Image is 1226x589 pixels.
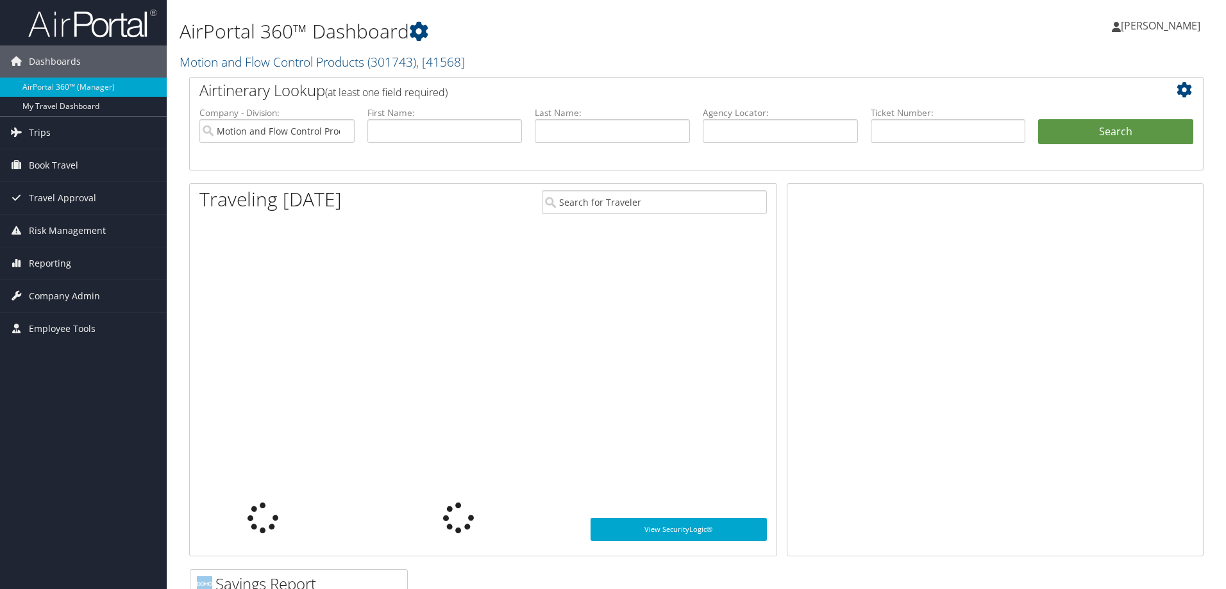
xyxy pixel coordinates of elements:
[199,106,355,119] label: Company - Division:
[29,46,81,78] span: Dashboards
[29,215,106,247] span: Risk Management
[1121,19,1200,33] span: [PERSON_NAME]
[29,247,71,279] span: Reporting
[29,117,51,149] span: Trips
[29,313,96,345] span: Employee Tools
[28,8,156,38] img: airportal-logo.png
[29,149,78,181] span: Book Travel
[535,106,690,119] label: Last Name:
[367,53,416,71] span: ( 301743 )
[29,182,96,214] span: Travel Approval
[1038,119,1193,145] button: Search
[542,190,767,214] input: Search for Traveler
[871,106,1026,119] label: Ticket Number:
[591,518,767,541] a: View SecurityLogic®
[180,18,869,45] h1: AirPortal 360™ Dashboard
[703,106,858,119] label: Agency Locator:
[199,79,1109,101] h2: Airtinerary Lookup
[180,53,465,71] a: Motion and Flow Control Products
[416,53,465,71] span: , [ 41568 ]
[367,106,523,119] label: First Name:
[29,280,100,312] span: Company Admin
[1112,6,1213,45] a: [PERSON_NAME]
[199,186,342,213] h1: Traveling [DATE]
[325,85,448,99] span: (at least one field required)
